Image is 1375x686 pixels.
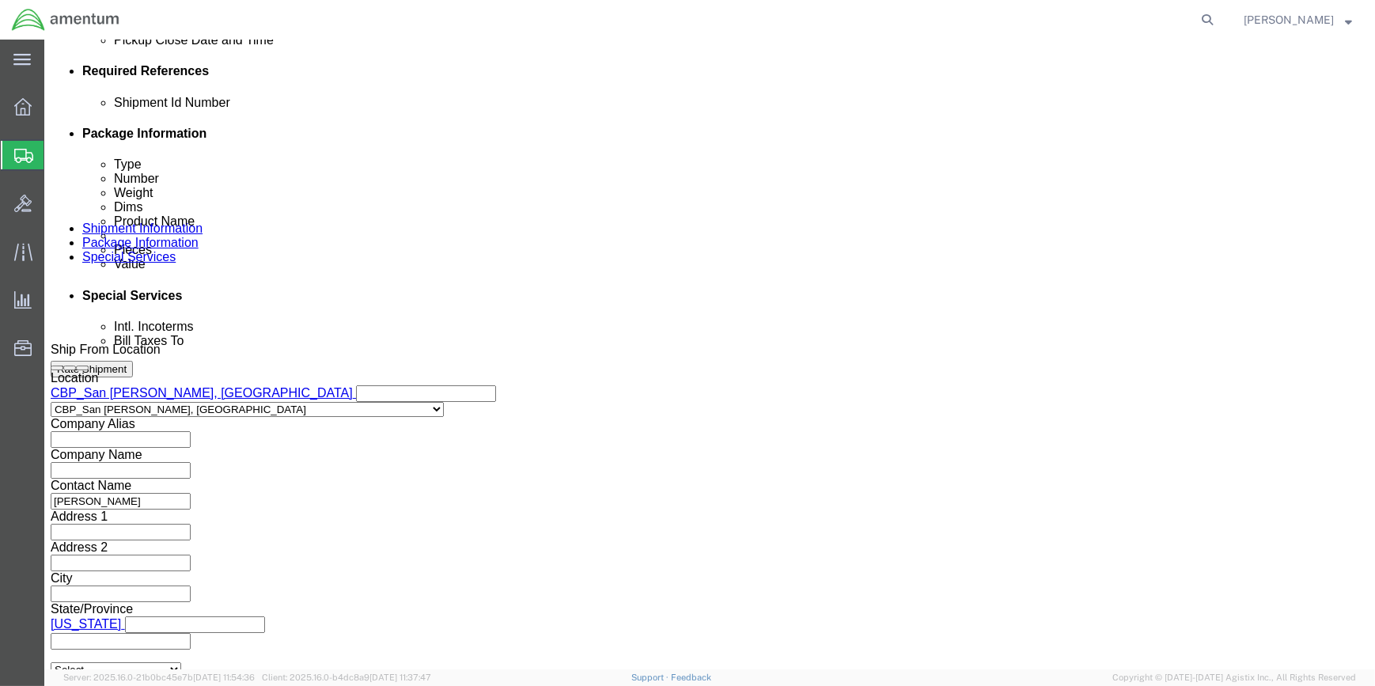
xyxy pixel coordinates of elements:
[671,673,711,682] a: Feedback
[631,673,671,682] a: Support
[369,673,431,682] span: [DATE] 11:37:47
[63,673,255,682] span: Server: 2025.16.0-21b0bc45e7b
[44,40,1375,669] iframe: FS Legacy Container
[1244,11,1334,28] span: Donald Frederiksen
[1243,10,1353,29] button: [PERSON_NAME]
[193,673,255,682] span: [DATE] 11:54:36
[262,673,431,682] span: Client: 2025.16.0-b4dc8a9
[1112,671,1356,684] span: Copyright © [DATE]-[DATE] Agistix Inc., All Rights Reserved
[11,8,120,32] img: logo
